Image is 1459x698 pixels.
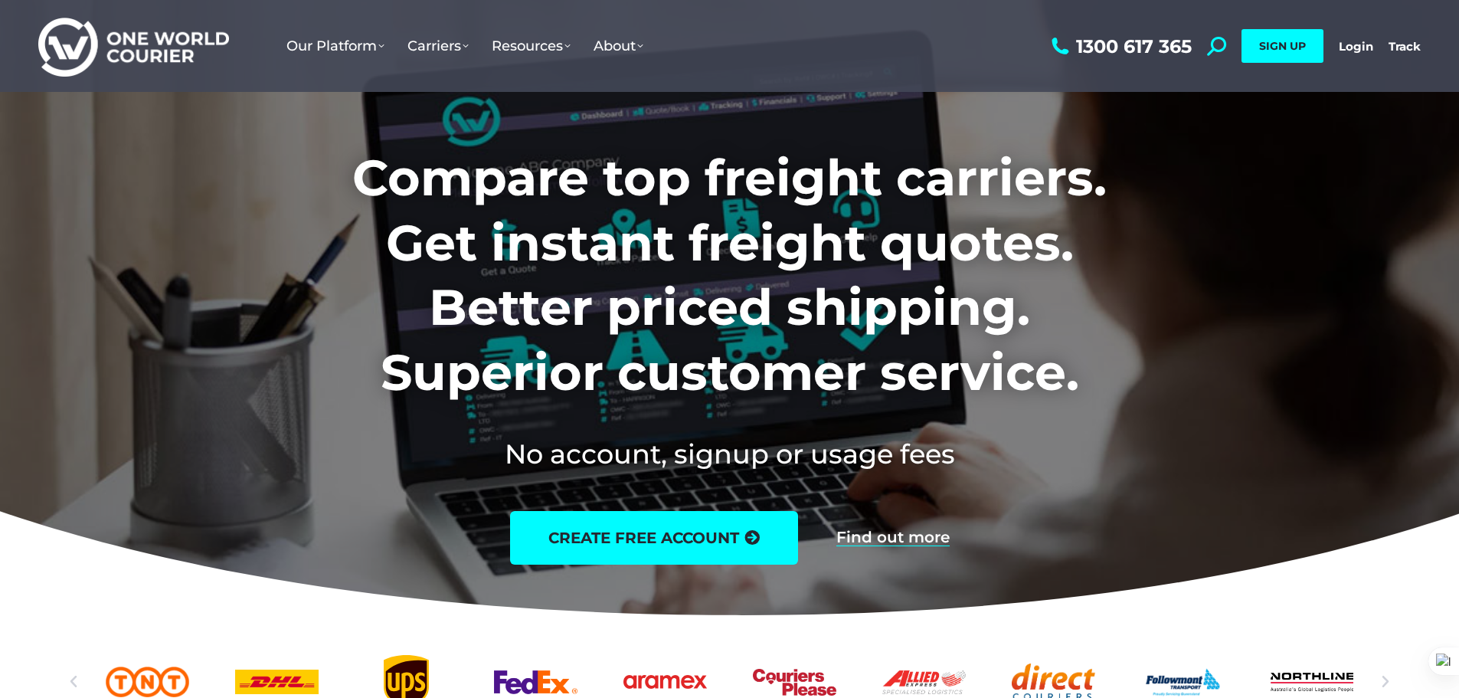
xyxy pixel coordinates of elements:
span: About [594,38,643,54]
a: Find out more [836,529,950,546]
img: One World Courier [38,15,229,77]
a: About [582,22,655,70]
a: Carriers [396,22,480,70]
a: Login [1339,39,1373,54]
a: SIGN UP [1241,29,1323,63]
h1: Compare top freight carriers. Get instant freight quotes. Better priced shipping. Superior custom... [251,146,1208,405]
span: Resources [492,38,571,54]
span: Carriers [407,38,469,54]
a: create free account [510,511,798,565]
a: Track [1389,39,1421,54]
a: Our Platform [275,22,396,70]
span: SIGN UP [1259,39,1306,53]
a: Resources [480,22,582,70]
h2: No account, signup or usage fees [251,435,1208,473]
span: Our Platform [286,38,384,54]
a: 1300 617 365 [1048,37,1192,56]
